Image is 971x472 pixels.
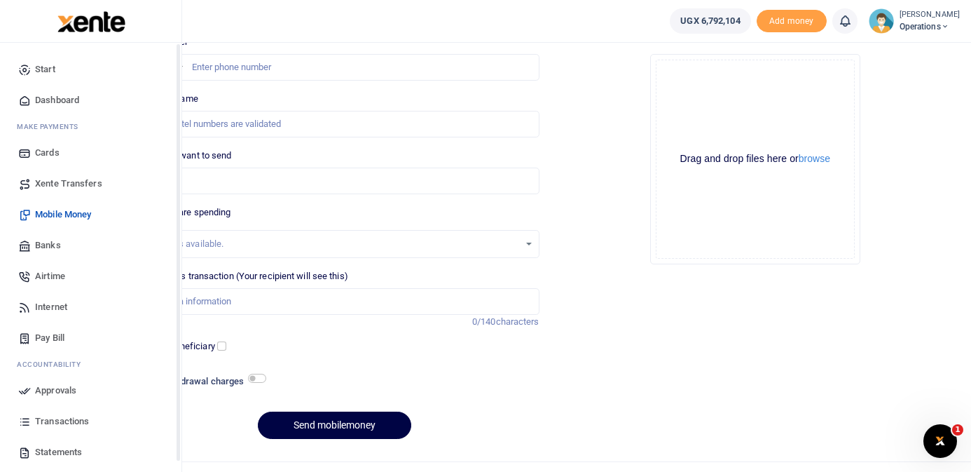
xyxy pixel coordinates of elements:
span: Airtime [35,269,65,283]
button: browse [799,154,830,163]
span: Pay Bill [35,331,64,345]
a: Cards [11,137,170,168]
a: Xente Transfers [11,168,170,199]
button: Send mobilemoney [258,412,411,439]
span: Add money [757,10,827,33]
li: Ac [11,353,170,375]
li: M [11,116,170,137]
h6: Include withdrawal charges [132,376,260,387]
iframe: Intercom live chat [923,424,957,458]
input: Enter phone number [130,54,539,81]
input: UGX [130,168,539,194]
a: UGX 6,792,104 [670,8,750,34]
a: Internet [11,292,170,323]
div: No options available. [140,237,518,251]
span: Operations [900,20,960,33]
span: Transactions [35,414,89,429]
a: Dashboard [11,85,170,116]
small: [PERSON_NAME] [900,9,960,21]
span: Statements [35,445,82,459]
span: Banks [35,238,61,252]
span: Xente Transfers [35,177,102,191]
span: Cards [35,146,60,160]
a: Approvals [11,375,170,406]
span: Start [35,62,55,76]
a: profile-user [PERSON_NAME] Operations [869,8,960,34]
span: 1 [952,424,963,436]
a: Transactions [11,406,170,437]
a: Pay Bill [11,323,170,353]
a: Start [11,54,170,85]
span: characters [496,316,539,327]
span: countability [27,359,81,370]
a: logo-small logo-large logo-large [56,15,125,26]
li: Wallet ballance [664,8,756,34]
a: Add money [757,15,827,25]
span: UGX 6,792,104 [680,14,740,28]
input: MTN & Airtel numbers are validated [130,111,539,137]
a: Mobile Money [11,199,170,230]
img: profile-user [869,8,894,34]
span: ake Payments [24,121,78,132]
span: Mobile Money [35,208,91,222]
input: Enter extra information [130,288,539,315]
div: Drag and drop files here or [656,152,854,166]
li: Toup your wallet [757,10,827,33]
img: logo-large [57,11,125,32]
a: Statements [11,437,170,468]
a: Banks [11,230,170,261]
span: Dashboard [35,93,79,107]
span: Approvals [35,384,76,398]
div: File Uploader [650,54,860,264]
label: Memo for this transaction (Your recipient will see this) [130,269,348,283]
a: Airtime [11,261,170,292]
span: 0/140 [472,316,496,327]
span: Internet [35,300,67,314]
